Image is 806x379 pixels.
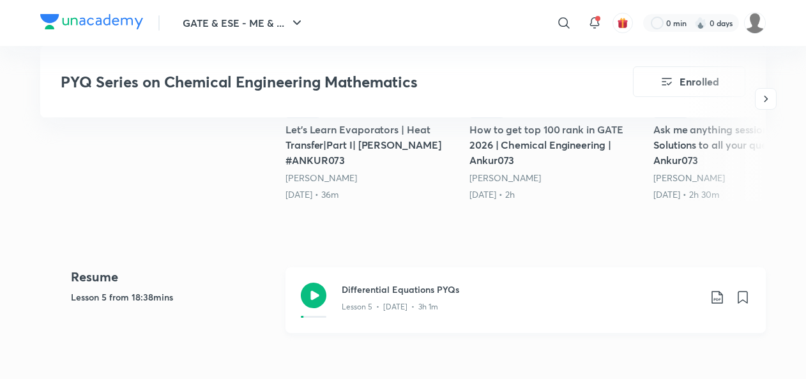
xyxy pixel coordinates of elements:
[285,188,459,201] div: 17th Jul • 36m
[342,301,438,313] p: Lesson 5 • [DATE] • 3h 1m
[653,172,725,184] a: [PERSON_NAME]
[612,13,633,33] button: avatar
[744,12,766,34] img: Aditi
[617,17,628,29] img: avatar
[40,14,143,33] a: Company Logo
[694,17,707,29] img: streak
[285,122,459,168] h5: Let's Learn Evaporators | Heat Transfer|Part I| [PERSON_NAME] #ANKUR073
[469,172,643,184] div: Ankur Bansal
[40,14,143,29] img: Company Logo
[285,172,459,184] div: Ankur Bansal
[175,10,312,36] button: GATE & ESE - ME & ...
[469,122,643,168] h5: How to get top 100 rank in GATE 2026 | Chemical Engineering | Ankur073
[469,172,541,184] a: [PERSON_NAME]
[71,267,275,286] h4: Resume
[342,283,699,296] h3: Differential Equations PYQs
[285,267,766,348] a: Differential Equations PYQsLesson 5 • [DATE] • 3h 1m
[285,172,357,184] a: [PERSON_NAME]
[469,188,643,201] div: 22nd Aug • 2h
[633,66,745,97] button: Enrolled
[61,73,561,91] h3: PYQ Series on Chemical Engineering Mathematics
[71,290,275,304] h5: Lesson 5 from 18:38mins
